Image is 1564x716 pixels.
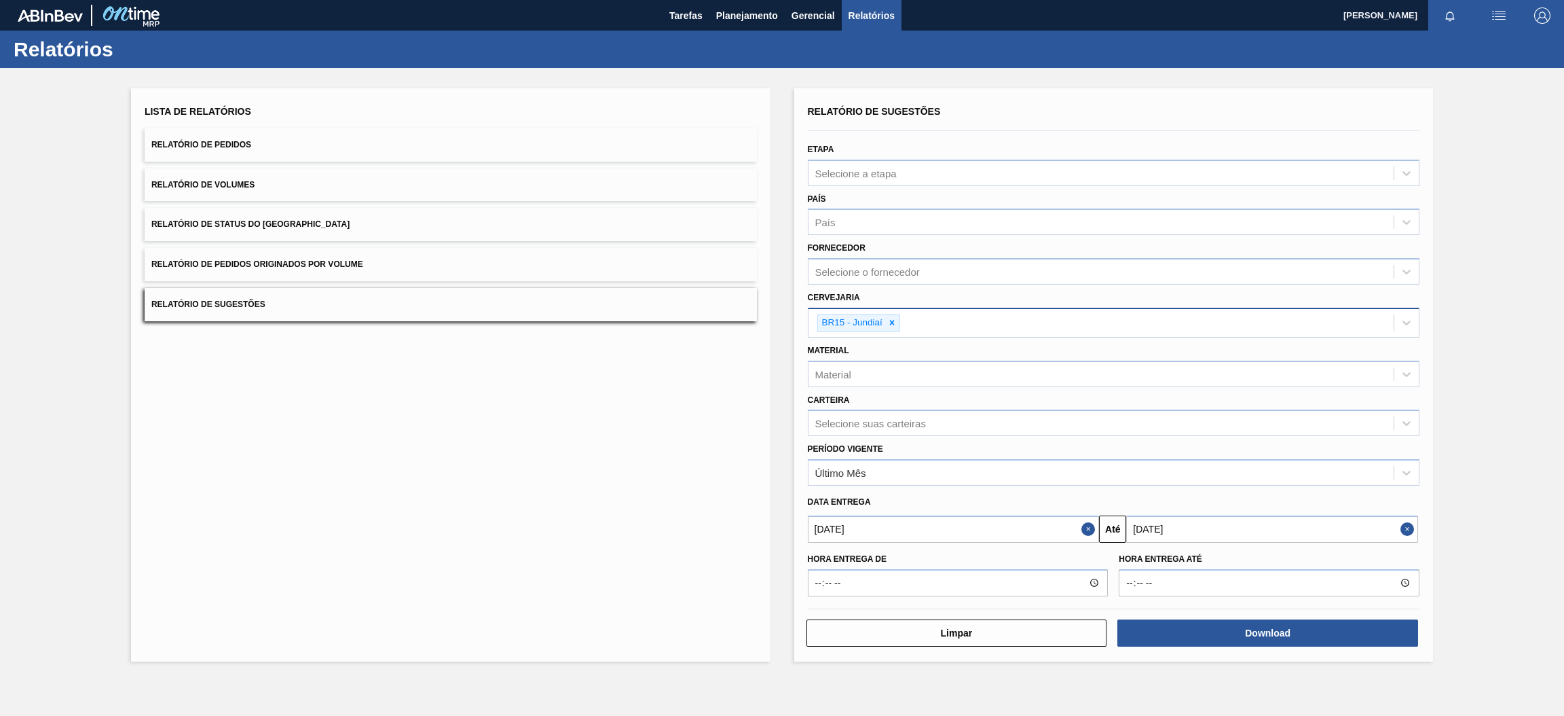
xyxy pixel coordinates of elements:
[849,7,895,24] span: Relatórios
[145,208,757,241] button: Relatório de Status do [GEOGRAPHIC_DATA]
[808,194,826,204] label: País
[815,266,920,278] div: Selecione o fornecedor
[151,259,363,269] span: Relatório de Pedidos Originados por Volume
[1117,620,1418,647] button: Download
[815,217,836,228] div: País
[808,550,1109,569] label: Hora entrega de
[808,497,871,507] span: Data entrega
[145,288,757,321] button: Relatório de Sugestões
[1126,516,1418,543] input: dd/mm/yyyy
[815,167,897,179] div: Selecione a etapa
[815,467,866,479] div: Último Mês
[808,106,941,117] span: Relatório de Sugestões
[151,300,265,309] span: Relatório de Sugestões
[818,315,885,332] div: BR15 - Jundiaí
[145,106,251,117] span: Lista de Relatórios
[806,620,1107,647] button: Limpar
[716,7,778,24] span: Planejamento
[1119,550,1419,569] label: Hora entrega até
[808,293,860,302] label: Cervejaria
[808,395,850,405] label: Carteira
[1400,516,1418,543] button: Close
[1491,7,1507,24] img: userActions
[815,418,926,429] div: Selecione suas carteiras
[151,219,350,229] span: Relatório de Status do [GEOGRAPHIC_DATA]
[145,248,757,281] button: Relatório de Pedidos Originados por Volume
[815,368,851,380] div: Material
[808,444,883,454] label: Período Vigente
[14,41,255,57] h1: Relatórios
[808,145,834,154] label: Etapa
[1099,516,1126,543] button: Até
[1534,7,1550,24] img: Logout
[145,168,757,202] button: Relatório de Volumes
[1428,6,1472,25] button: Notificações
[808,516,1100,543] input: dd/mm/yyyy
[151,180,255,190] span: Relatório de Volumes
[808,243,865,253] label: Fornecedor
[151,140,251,149] span: Relatório de Pedidos
[18,10,83,22] img: TNhmsLtSVTkK8tSr43FrP2fwEKptu5GPRR3wAAAABJRU5ErkJggg==
[808,346,849,355] label: Material
[669,7,703,24] span: Tarefas
[792,7,835,24] span: Gerencial
[1081,516,1099,543] button: Close
[145,128,757,162] button: Relatório de Pedidos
